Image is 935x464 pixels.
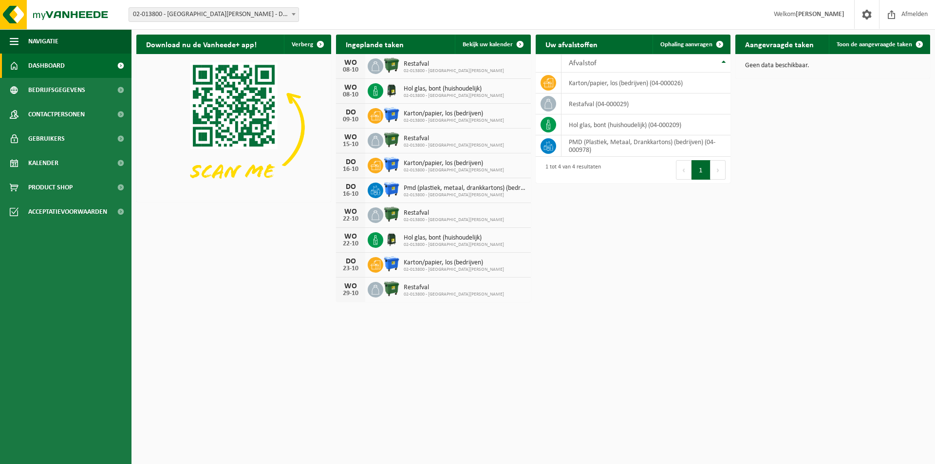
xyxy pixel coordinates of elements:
span: Restafval [404,209,504,217]
a: Bekijk uw kalender [455,35,530,54]
span: 02-013800 - BLUE WOODS HOTEL - DEERLIJK [129,8,299,21]
span: Kalender [28,151,58,175]
td: PMD (Plastiek, Metaal, Drankkartons) (bedrijven) (04-000978) [561,135,730,157]
span: 02-013800 - [GEOGRAPHIC_DATA][PERSON_NAME] [404,93,504,99]
span: Contactpersonen [28,102,85,127]
button: 1 [692,160,711,180]
button: Next [711,160,726,180]
button: Previous [676,160,692,180]
span: Ophaling aanvragen [660,41,712,48]
img: WB-1100-HPE-GN-01 [383,57,400,74]
span: Bedrijfsgegevens [28,78,85,102]
div: 22-10 [341,216,360,223]
div: DO [341,158,360,166]
span: 02-013800 - [GEOGRAPHIC_DATA][PERSON_NAME] [404,292,504,297]
span: Hol glas, bont (huishoudelijk) [404,234,504,242]
span: Restafval [404,284,504,292]
div: 23-10 [341,265,360,272]
span: Toon de aangevraagde taken [837,41,912,48]
h2: Ingeplande taken [336,35,413,54]
img: WB-1100-HPE-GN-01 [383,131,400,148]
span: 02-013800 - [GEOGRAPHIC_DATA][PERSON_NAME] [404,217,504,223]
div: 29-10 [341,290,360,297]
span: Product Shop [28,175,73,200]
td: restafval (04-000029) [561,93,730,114]
h2: Download nu de Vanheede+ app! [136,35,266,54]
td: hol glas, bont (huishoudelijk) (04-000209) [561,114,730,135]
a: Ophaling aanvragen [653,35,729,54]
strong: [PERSON_NAME] [796,11,844,18]
span: Restafval [404,135,504,143]
span: Dashboard [28,54,65,78]
div: DO [341,258,360,265]
span: Restafval [404,60,504,68]
span: 02-013800 - [GEOGRAPHIC_DATA][PERSON_NAME] [404,267,504,273]
img: WB-1100-HPE-BE-01 [383,107,400,123]
div: 08-10 [341,67,360,74]
div: WO [341,233,360,241]
span: Bekijk uw kalender [463,41,513,48]
h2: Uw afvalstoffen [536,35,607,54]
div: WO [341,84,360,92]
div: WO [341,208,360,216]
img: WB-1100-HPE-GN-01 [383,206,400,223]
div: WO [341,59,360,67]
div: 22-10 [341,241,360,247]
td: karton/papier, los (bedrijven) (04-000026) [561,73,730,93]
div: 15-10 [341,141,360,148]
span: Hol glas, bont (huishoudelijk) [404,85,504,93]
div: DO [341,109,360,116]
img: WB-1100-HPE-GN-01 [383,280,400,297]
span: 02-013800 - [GEOGRAPHIC_DATA][PERSON_NAME] [404,143,504,148]
span: Navigatie [28,29,58,54]
img: WB-1100-HPE-BE-01 [383,256,400,272]
span: 02-013800 - [GEOGRAPHIC_DATA][PERSON_NAME] [404,118,504,124]
span: 02-013800 - [GEOGRAPHIC_DATA][PERSON_NAME] [404,68,504,74]
button: Verberg [284,35,330,54]
p: Geen data beschikbaar. [745,62,920,69]
span: Karton/papier, los (bedrijven) [404,110,504,118]
span: 02-013800 - [GEOGRAPHIC_DATA][PERSON_NAME] [404,167,504,173]
span: Pmd (plastiek, metaal, drankkartons) (bedrijven) [404,185,526,192]
span: Karton/papier, los (bedrijven) [404,259,504,267]
div: 09-10 [341,116,360,123]
span: Afvalstof [569,59,597,67]
div: WO [341,133,360,141]
span: Gebruikers [28,127,65,151]
h2: Aangevraagde taken [735,35,823,54]
span: 02-013800 - [GEOGRAPHIC_DATA][PERSON_NAME] [404,192,526,198]
div: 08-10 [341,92,360,98]
span: 02-013800 - [GEOGRAPHIC_DATA][PERSON_NAME] [404,242,504,248]
img: WB-1100-HPE-BE-01 [383,156,400,173]
div: WO [341,282,360,290]
img: CR-HR-1C-1000-PES-01 [383,231,400,247]
a: Toon de aangevraagde taken [829,35,929,54]
span: 02-013800 - BLUE WOODS HOTEL - DEERLIJK [129,7,299,22]
img: Download de VHEPlus App [136,54,331,200]
div: DO [341,183,360,191]
div: 16-10 [341,166,360,173]
img: CR-HR-1C-1000-PES-01 [383,82,400,98]
img: WB-1100-HPE-BE-01 [383,181,400,198]
div: 1 tot 4 van 4 resultaten [541,159,601,181]
div: 16-10 [341,191,360,198]
span: Acceptatievoorwaarden [28,200,107,224]
span: Verberg [292,41,313,48]
span: Karton/papier, los (bedrijven) [404,160,504,167]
